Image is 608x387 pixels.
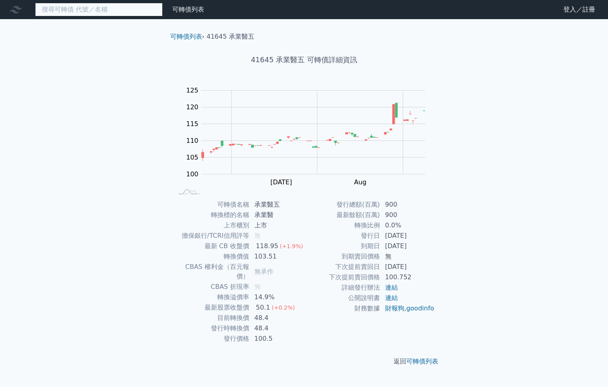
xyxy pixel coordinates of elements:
[207,32,254,41] li: 41645 承業醫五
[380,199,435,210] td: 900
[186,170,199,178] tspan: 100
[304,210,380,220] td: 最新餘額(百萬)
[272,304,295,311] span: (+0.2%)
[250,251,304,262] td: 103.51
[164,54,445,65] h1: 41645 承業醫五 可轉債詳細資訊
[380,303,435,314] td: ,
[304,282,380,293] td: 詳細發行辦法
[304,231,380,241] td: 發行日
[250,292,304,302] td: 14.9%
[280,243,303,249] span: (+1.9%)
[254,241,280,251] div: 118.95
[380,262,435,272] td: [DATE]
[304,241,380,251] td: 到期日
[557,3,602,16] a: 登入／註冊
[172,6,204,13] a: 可轉債列表
[173,302,250,313] td: 最新股票收盤價
[173,313,250,323] td: 目前轉換價
[304,262,380,272] td: 下次提前賣回日
[304,303,380,314] td: 財務數據
[173,231,250,241] td: 擔保銀行/TCRI信用評等
[380,210,435,220] td: 900
[173,199,250,210] td: 可轉債名稱
[254,268,274,275] span: 無承作
[173,323,250,334] td: 發行時轉換價
[173,282,250,292] td: CBAS 折現率
[173,251,250,262] td: 轉換價值
[354,178,366,186] tspan: Aug
[254,232,261,239] span: 無
[380,241,435,251] td: [DATE]
[170,32,205,41] li: ›
[173,292,250,302] td: 轉換溢價率
[254,303,272,312] div: 50.1
[173,241,250,251] td: 最新 CB 收盤價
[385,304,404,312] a: 財報狗
[35,3,163,16] input: 搜尋可轉債 代號／名稱
[304,293,380,303] td: 公開說明書
[164,357,445,366] p: 返回
[186,137,199,144] tspan: 110
[385,294,398,302] a: 連結
[250,323,304,334] td: 48.4
[254,283,261,290] span: 無
[182,87,437,186] g: Chart
[406,304,434,312] a: goodinfo
[173,334,250,344] td: 發行價格
[173,210,250,220] td: 轉換標的名稱
[380,231,435,241] td: [DATE]
[186,120,199,128] tspan: 115
[385,284,398,291] a: 連結
[173,220,250,231] td: 上市櫃別
[380,220,435,231] td: 0.0%
[380,251,435,262] td: 無
[406,357,438,365] a: 可轉債列表
[170,33,202,40] a: 可轉債列表
[186,103,199,111] tspan: 120
[304,272,380,282] td: 下次提前賣回價格
[304,199,380,210] td: 發行總額(百萬)
[304,251,380,262] td: 到期賣回價格
[173,262,250,282] td: CBAS 權利金（百元報價）
[250,220,304,231] td: 上市
[250,313,304,323] td: 48.4
[186,87,199,94] tspan: 125
[380,272,435,282] td: 100.752
[250,210,304,220] td: 承業醫
[270,178,292,186] tspan: [DATE]
[186,154,199,161] tspan: 105
[250,334,304,344] td: 100.5
[304,220,380,231] td: 轉換比例
[250,199,304,210] td: 承業醫五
